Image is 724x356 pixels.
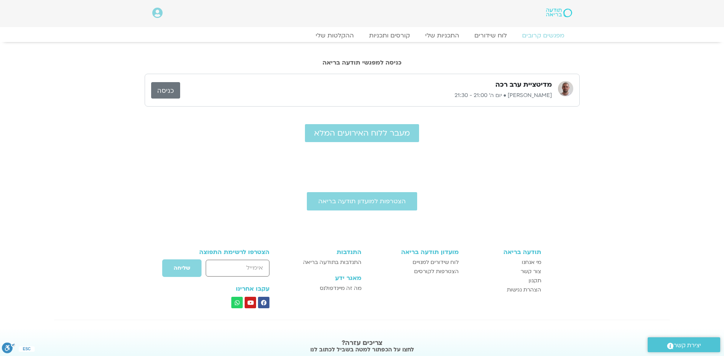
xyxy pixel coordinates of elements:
img: דקל קנטי [558,81,573,96]
span: צור קשר [521,267,541,276]
form: טופס חדש [183,259,270,281]
a: צור קשר [466,267,541,276]
a: לוח שידורים למנויים [369,258,459,267]
h3: עקבו אחרינו [183,285,270,292]
span: הצטרפות למועדון תודעה בריאה [318,198,406,205]
button: שליחה [162,259,202,277]
nav: Menu [152,32,572,39]
h3: מאגר ידע [290,275,361,282]
span: מה זה מיינדפולנס [320,284,361,293]
a: ההקלטות שלי [308,32,361,39]
a: הצטרפות לקורסים [369,267,459,276]
span: התנדבות בתודעה בריאה [303,258,361,267]
input: אימייל [206,260,269,276]
a: מעבר ללוח האירועים המלא [305,124,419,142]
span: הצהרת נגישות [507,285,541,295]
span: מעבר ללוח האירועים המלא [314,129,410,138]
p: [PERSON_NAME] • יום ה׳ 21:00 - 21:30 [180,91,552,100]
span: מי אנחנו [522,258,541,267]
a: תקנון [466,276,541,285]
span: תקנון [529,276,541,285]
a: התכניות שלי [418,32,467,39]
span: הצטרפות לקורסים [414,267,459,276]
a: קורסים ותכניות [361,32,418,39]
h3: הצטרפו לרשימת התפוצה [183,249,270,256]
h2: כניסה למפגשי תודעה בריאה [145,59,580,66]
a: מפגשים קרובים [514,32,572,39]
span: שליחה [174,265,190,271]
a: יצירת קשר [648,337,720,352]
a: הצהרת נגישות [466,285,541,295]
a: כניסה [151,82,180,99]
span: לוח שידורים למנויים [413,258,459,267]
a: מה זה מיינדפולנס [290,284,361,293]
h3: מועדון תודעה בריאה [369,249,459,256]
a: הצטרפות למועדון תודעה בריאה [307,192,417,210]
a: לוח שידורים [467,32,514,39]
h3: תודעה בריאה [466,249,541,256]
h2: צריכים עזרה? [163,339,561,347]
span: יצירת קשר [674,340,701,351]
a: מי אנחנו [466,258,541,267]
h2: לחצו על הכפתור למטה בשביל לכתוב לנו [163,346,561,353]
h3: מדיטציית ערב רכה [495,80,552,89]
a: התנדבות בתודעה בריאה [290,258,361,267]
h3: התנדבות [290,249,361,256]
